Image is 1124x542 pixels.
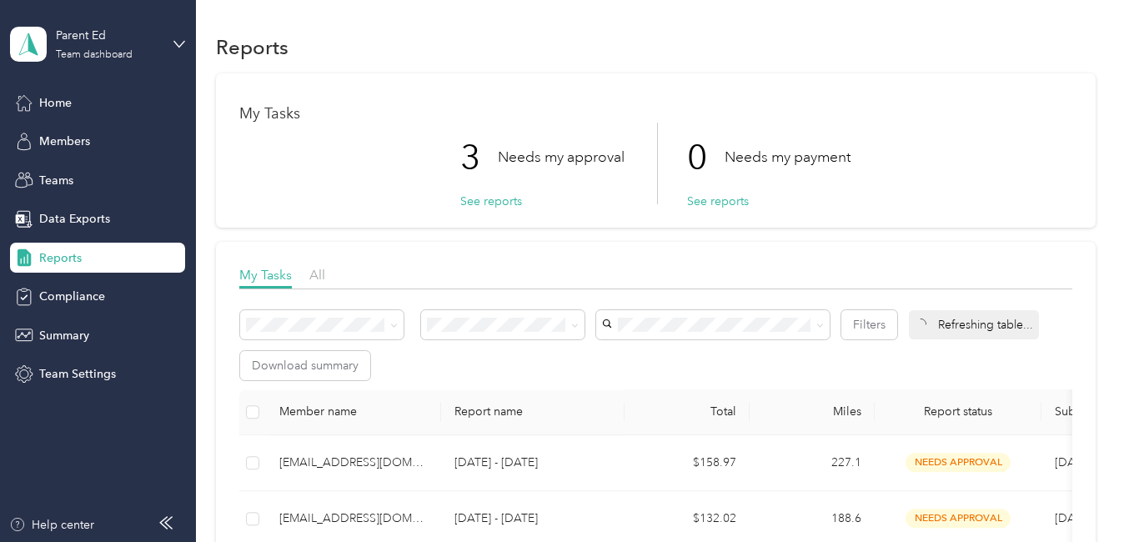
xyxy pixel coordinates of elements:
[441,389,625,435] th: Report name
[498,147,625,168] p: Needs my approval
[763,404,861,419] div: Miles
[1031,449,1124,542] iframe: Everlance-gr Chat Button Frame
[309,267,325,283] span: All
[239,267,292,283] span: My Tasks
[750,435,875,491] td: 227.1
[240,351,370,380] button: Download summary
[625,435,750,491] td: $158.97
[888,404,1028,419] span: Report status
[39,288,105,305] span: Compliance
[39,365,116,383] span: Team Settings
[638,404,736,419] div: Total
[460,193,522,210] button: See reports
[239,105,1071,123] h1: My Tasks
[39,172,73,189] span: Teams
[687,193,749,210] button: See reports
[39,249,82,267] span: Reports
[279,509,428,528] div: [EMAIL_ADDRESS][DOMAIN_NAME]
[279,404,428,419] div: Member name
[39,133,90,150] span: Members
[216,38,289,56] h1: Reports
[279,454,428,472] div: [EMAIL_ADDRESS][DOMAIN_NAME]
[56,50,133,60] div: Team dashboard
[39,327,89,344] span: Summary
[906,509,1011,528] span: needs approval
[454,509,611,528] p: [DATE] - [DATE]
[39,210,110,228] span: Data Exports
[56,27,160,44] div: Parent Ed
[906,453,1011,472] span: needs approval
[454,454,611,472] p: [DATE] - [DATE]
[687,123,725,193] p: 0
[460,123,498,193] p: 3
[909,310,1039,339] div: Refreshing table...
[841,310,897,339] button: Filters
[39,94,72,112] span: Home
[725,147,851,168] p: Needs my payment
[9,516,94,534] button: Help center
[266,389,441,435] th: Member name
